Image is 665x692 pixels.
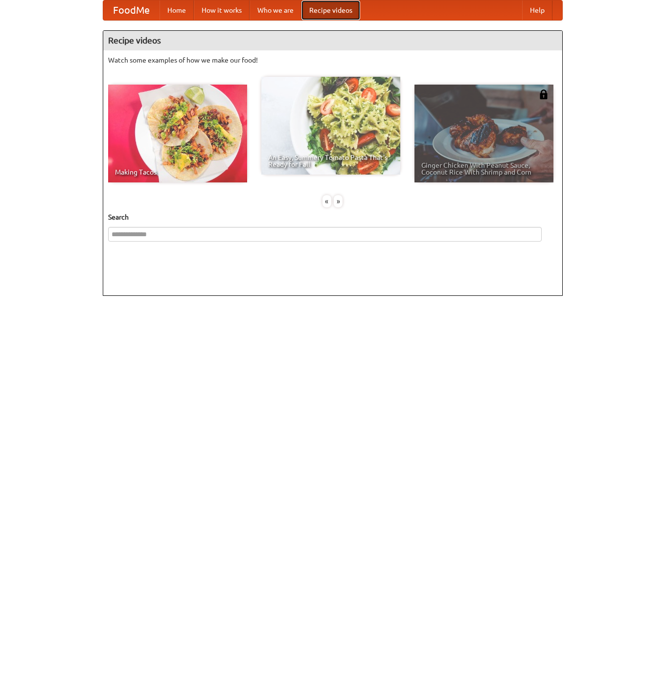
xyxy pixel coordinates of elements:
a: Recipe videos [301,0,360,20]
a: Making Tacos [108,85,247,182]
div: « [322,195,331,207]
div: » [334,195,343,207]
span: Making Tacos [115,169,240,176]
a: Who we are [250,0,301,20]
a: Home [160,0,194,20]
a: How it works [194,0,250,20]
h4: Recipe videos [103,31,562,50]
span: An Easy, Summery Tomato Pasta That's Ready for Fall [268,154,393,168]
img: 483408.png [539,89,549,99]
h5: Search [108,212,557,222]
p: Watch some examples of how we make our food! [108,55,557,65]
a: Help [522,0,552,20]
a: An Easy, Summery Tomato Pasta That's Ready for Fall [261,77,400,175]
a: FoodMe [103,0,160,20]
